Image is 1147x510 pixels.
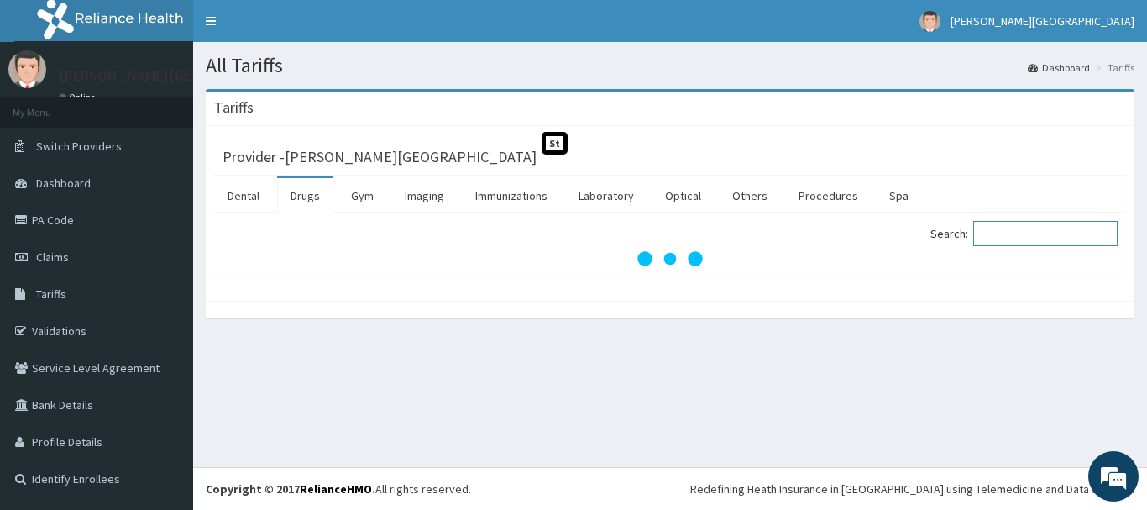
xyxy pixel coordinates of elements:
h3: Tariffs [214,100,254,115]
svg: audio-loading [636,225,704,292]
a: Dashboard [1028,60,1090,75]
a: Optical [652,178,715,213]
li: Tariffs [1092,60,1134,75]
img: User Image [8,50,46,88]
span: Tariffs [36,287,66,302]
span: Claims [36,250,69,265]
a: Laboratory [565,178,647,213]
a: Immunizations [462,178,561,213]
a: Dental [214,178,273,213]
span: St [542,132,568,155]
p: [PERSON_NAME][GEOGRAPHIC_DATA] [59,68,307,83]
img: User Image [919,11,940,32]
span: [PERSON_NAME][GEOGRAPHIC_DATA] [951,13,1134,29]
a: Drugs [277,178,333,213]
a: Gym [338,178,387,213]
a: Procedures [785,178,872,213]
a: Others [719,178,781,213]
h1: All Tariffs [206,55,1134,76]
a: RelianceHMO [300,481,372,497]
div: Redefining Heath Insurance in [GEOGRAPHIC_DATA] using Telemedicine and Data Science! [690,481,1134,497]
a: Online [59,92,99,103]
input: Search: [973,221,1118,246]
a: Spa [876,178,922,213]
footer: All rights reserved. [193,467,1147,510]
h3: Provider - [PERSON_NAME][GEOGRAPHIC_DATA] [223,150,537,165]
label: Search: [930,221,1118,246]
a: Imaging [391,178,458,213]
span: Dashboard [36,176,91,191]
strong: Copyright © 2017 . [206,481,375,497]
span: Switch Providers [36,139,122,154]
